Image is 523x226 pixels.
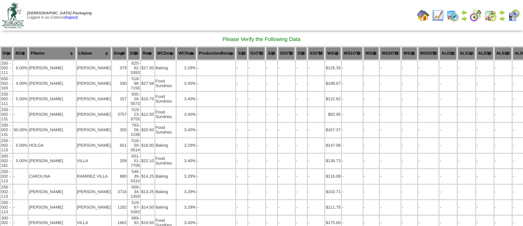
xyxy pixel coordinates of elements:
[266,76,277,91] td: -
[308,47,325,60] th: S3OT$
[27,11,92,15] span: [DEMOGRAPHIC_DATA] Packaging
[236,92,247,106] td: -
[458,123,475,137] td: -
[248,200,265,215] td: -
[141,174,154,179] div: $14.25
[197,47,235,60] th: ProductionBonus
[112,174,127,179] div: 880
[177,112,196,117] div: 3.40%
[476,61,494,75] td: -
[128,154,140,168] div: 601-51-7706
[1,92,12,106] td: 250 - 002 - 111
[439,169,457,184] td: -
[401,123,417,137] td: -
[29,47,75,60] th: FName
[155,92,176,106] td: Food Sundries
[13,185,28,199] td: -
[308,185,325,199] td: -
[77,123,111,137] td: [PERSON_NAME]
[14,128,27,132] div: 50.00%
[197,76,235,91] td: -
[418,154,439,168] td: -
[494,76,512,91] td: -
[236,123,247,137] td: -
[197,61,235,75] td: -
[458,107,475,122] td: -
[494,185,512,199] td: -
[77,61,111,75] td: [PERSON_NAME]
[380,123,401,137] td: -
[29,123,75,137] td: [PERSON_NAME]
[29,185,75,199] td: [PERSON_NAME]
[13,47,28,60] th: 401K
[326,66,341,70] div: $126.35
[326,143,341,148] div: $147.08
[458,92,475,106] td: -
[77,92,111,106] td: [PERSON_NAME]
[1,200,12,215] td: 250 - 002 - 113
[278,138,295,153] td: -
[458,154,475,168] td: -
[342,107,363,122] td: -
[439,92,457,106] td: -
[418,47,439,60] th: WS3OT$
[401,169,417,184] td: -
[476,76,494,91] td: -
[13,169,28,184] td: -
[29,154,75,168] td: [PERSON_NAME]
[380,154,401,168] td: -
[494,138,512,153] td: -
[236,107,247,122] td: -
[401,200,417,215] td: -
[14,66,27,70] div: 6.00%
[342,123,363,137] td: -
[364,47,379,60] th: WS2$
[177,47,196,60] th: WCRate
[141,97,154,101] div: $16.75
[380,169,401,184] td: -
[77,47,111,60] th: LName
[342,92,363,106] td: -
[236,76,247,91] td: -
[197,107,235,122] td: -
[326,174,341,179] div: $116.08
[494,169,512,184] td: -
[155,61,176,75] td: Baking
[458,61,475,75] td: -
[197,154,235,168] td: -
[364,169,379,184] td: -
[401,76,417,91] td: -
[308,169,325,184] td: -
[326,81,341,86] div: $198.67
[155,107,176,122] td: Food Sundries
[177,81,196,86] div: 3.40%
[342,47,363,60] th: WS1OT$
[77,107,111,122] td: [PERSON_NAME]
[278,61,295,75] td: -
[418,169,439,184] td: -
[461,15,467,22] img: arrowright.gif
[248,123,265,137] td: -
[1,76,12,91] td: 650 - 002 - 183
[364,76,379,91] td: -
[197,92,235,106] td: -
[342,200,363,215] td: -
[141,47,154,60] th: Rate
[418,61,439,75] td: -
[177,128,196,132] div: 3.40%
[380,185,401,199] td: -
[296,76,307,91] td: -
[439,61,457,75] td: -
[278,76,295,91] td: -
[266,200,277,215] td: -
[296,154,307,168] td: -
[248,154,265,168] td: -
[155,200,176,215] td: Baking
[112,97,127,101] div: 157
[29,169,75,184] td: CAROLINA
[476,123,494,137] td: -
[296,138,307,153] td: -
[296,92,307,106] td: -
[29,92,75,106] td: [PERSON_NAME]
[155,123,176,137] td: Food Sundries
